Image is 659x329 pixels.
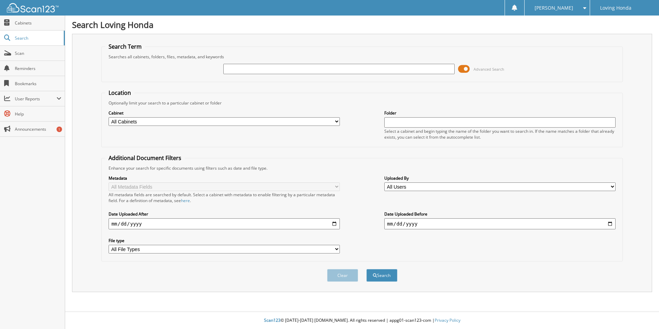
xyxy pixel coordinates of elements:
div: Searches all cabinets, folders, files, metadata, and keywords [105,54,619,60]
span: Cabinets [15,20,61,26]
button: Clear [327,269,358,282]
div: Select a cabinet and begin typing the name of the folder you want to search in. If the name match... [384,128,616,140]
label: Metadata [109,175,340,181]
h1: Search Loving Honda [72,19,652,30]
label: Folder [384,110,616,116]
label: Uploaded By [384,175,616,181]
span: Search [15,35,60,41]
legend: Additional Document Filters [105,154,185,162]
span: Bookmarks [15,81,61,87]
span: Scan123 [264,317,281,323]
div: Enhance your search for specific documents using filters such as date and file type. [105,165,619,171]
div: All metadata fields are searched by default. Select a cabinet with metadata to enable filtering b... [109,192,340,203]
label: File type [109,238,340,243]
span: Loving Honda [600,6,631,10]
div: © [DATE]-[DATE] [DOMAIN_NAME]. All rights reserved | appg01-scan123-com | [65,312,659,329]
span: Advanced Search [474,67,504,72]
button: Search [366,269,397,282]
input: end [384,218,616,229]
div: Optionally limit your search to a particular cabinet or folder [105,100,619,106]
span: Reminders [15,66,61,71]
span: [PERSON_NAME] [535,6,573,10]
a: Privacy Policy [435,317,460,323]
span: Scan [15,50,61,56]
label: Date Uploaded After [109,211,340,217]
span: Help [15,111,61,117]
input: start [109,218,340,229]
label: Date Uploaded Before [384,211,616,217]
img: scan123-logo-white.svg [7,3,59,12]
label: Cabinet [109,110,340,116]
legend: Search Term [105,43,145,50]
div: 1 [57,127,62,132]
span: Announcements [15,126,61,132]
span: User Reports [15,96,57,102]
legend: Location [105,89,134,97]
a: here [181,198,190,203]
